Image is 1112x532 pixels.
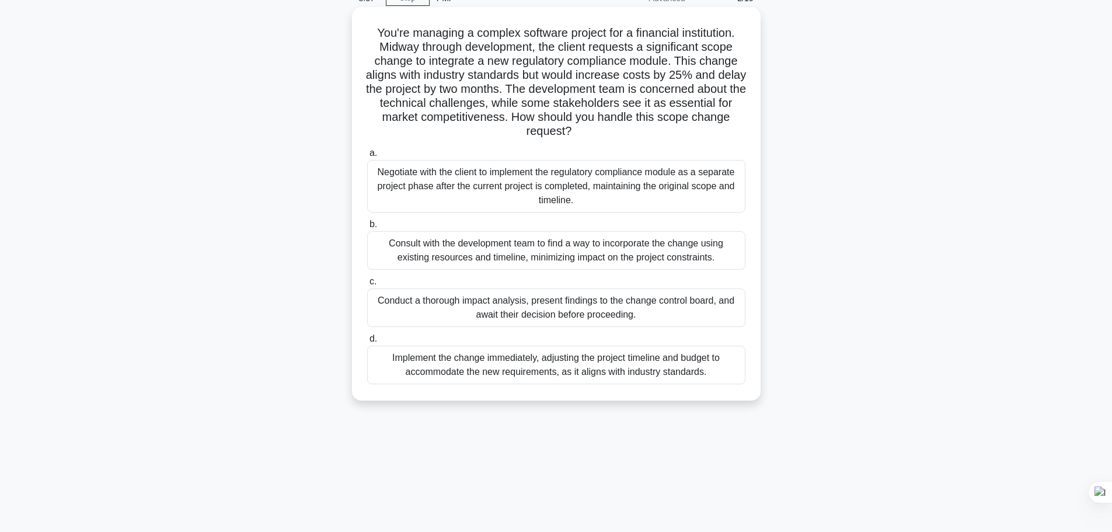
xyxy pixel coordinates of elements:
[367,346,745,384] div: Implement the change immediately, adjusting the project timeline and budget to accommodate the ne...
[367,160,745,213] div: Negotiate with the client to implement the regulatory compliance module as a separate project pha...
[369,148,377,158] span: a.
[366,26,747,139] h5: You're managing a complex software project for a financial institution. Midway through developmen...
[369,333,377,343] span: d.
[369,219,377,229] span: b.
[367,288,745,327] div: Conduct a thorough impact analysis, present findings to the change control board, and await their...
[367,231,745,270] div: Consult with the development team to find a way to incorporate the change using existing resource...
[369,276,377,286] span: c.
